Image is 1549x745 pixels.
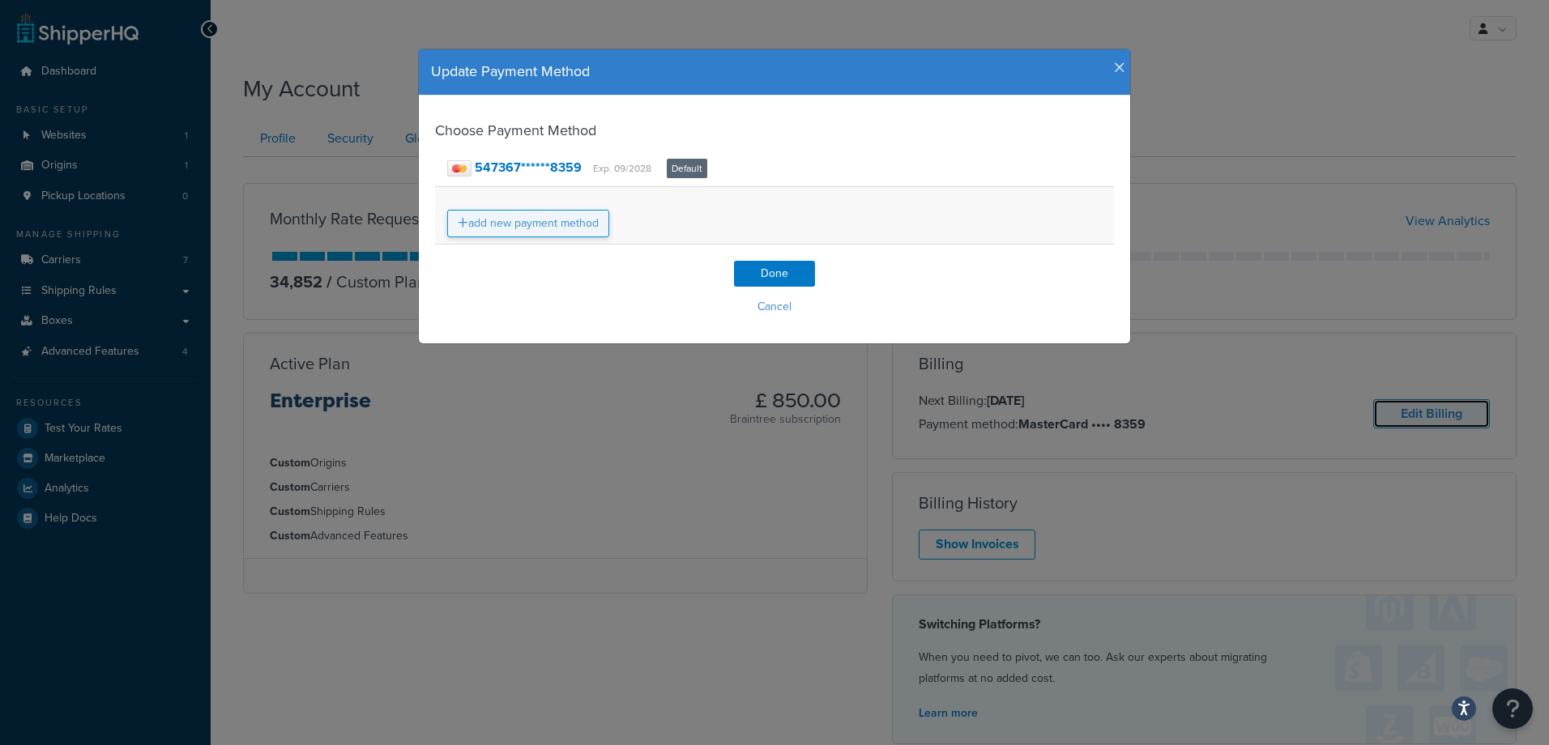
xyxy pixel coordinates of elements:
img: mastercard.png [447,160,472,177]
button: Cancel [435,295,1114,319]
h4: Choose Payment Method [435,120,1114,142]
small: Exp. 09/2028 [593,161,651,176]
span: Default [667,159,707,178]
a: add new payment method [447,210,609,237]
input: Done [734,261,815,287]
h4: Update Payment Method [431,62,1118,83]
